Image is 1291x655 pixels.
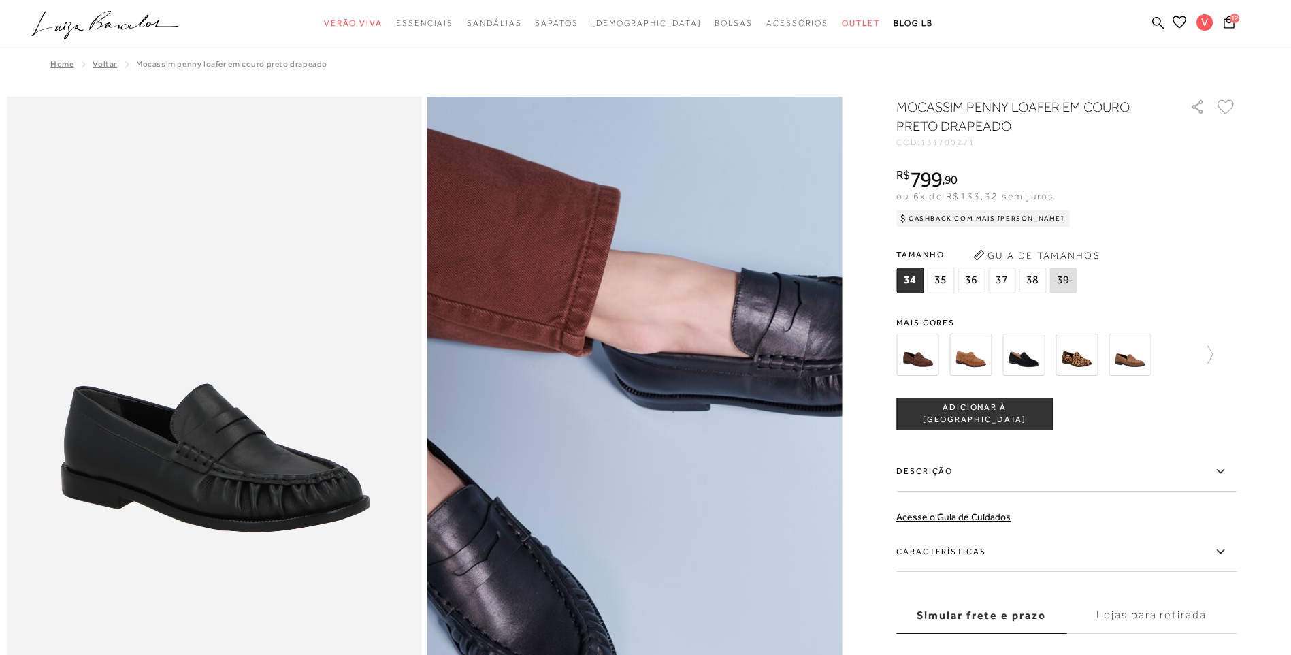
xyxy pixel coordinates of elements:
a: Acesse o Guia de Cuidados [896,511,1011,522]
span: 90 [945,172,958,187]
span: Verão Viva [324,18,382,28]
span: MOCASSIM PENNY LOAFER EM COURO PRETO DRAPEADO [136,59,327,69]
span: Bolsas [715,18,753,28]
img: MOCASSIM CLÁSSICO EM CAMURÇA CARAMELO [949,334,992,376]
span: BLOG LB [894,18,933,28]
span: 34 [896,268,924,293]
span: Tamanho [896,244,1080,265]
a: noSubCategoriesText [715,11,753,36]
a: noSubCategoriesText [467,11,521,36]
span: ou 6x de R$133,32 sem juros [896,191,1053,202]
label: Descrição [896,452,1237,492]
button: 12 [1220,15,1239,33]
span: Mais cores [896,319,1237,327]
a: Voltar [93,59,117,69]
span: [DEMOGRAPHIC_DATA] [592,18,702,28]
img: MOCASSIM CLÁSSICO EM CAMURÇA PRETO [1002,334,1045,376]
button: Guia de Tamanhos [968,244,1105,266]
span: Acessórios [766,18,828,28]
span: 12 [1230,14,1239,23]
span: Outlet [842,18,880,28]
div: CÓD: [896,138,1169,146]
a: Home [50,59,73,69]
img: MOCASSIM CLÁSSICO EM CAMURÇA CAFÉ [896,334,938,376]
img: MOCASSIM CLÁSSICO EM COURO ONÇA [1056,334,1098,376]
span: 131700271 [921,138,975,147]
span: 799 [910,167,942,191]
a: noSubCategoriesText [324,11,382,36]
button: V [1190,14,1220,35]
a: noSubCategoriesText [842,11,880,36]
button: ADICIONAR À [GEOGRAPHIC_DATA] [896,398,1053,430]
span: Sapatos [535,18,578,28]
div: Cashback com Mais [PERSON_NAME] [896,210,1070,227]
label: Simular frete e prazo [896,597,1066,634]
span: ADICIONAR À [GEOGRAPHIC_DATA] [897,402,1052,426]
a: noSubCategoriesText [766,11,828,36]
span: 38 [1019,268,1046,293]
a: noSubCategoriesText [535,11,578,36]
h1: MOCASSIM PENNY LOAFER EM COURO PRETO DRAPEADO [896,97,1151,135]
span: 39 [1049,268,1077,293]
span: V [1196,14,1213,31]
i: , [942,174,958,186]
a: BLOG LB [894,11,933,36]
label: Características [896,532,1237,572]
span: 35 [927,268,954,293]
span: 37 [988,268,1015,293]
i: R$ [896,169,910,181]
a: noSubCategoriesText [592,11,702,36]
img: MOCASSIM PENNY LOAFER EM CAMURÇA CARAMELO DRAPEADO [1109,334,1151,376]
a: noSubCategoriesText [396,11,453,36]
span: Sandálias [467,18,521,28]
span: Essenciais [396,18,453,28]
label: Lojas para retirada [1066,597,1237,634]
span: 36 [958,268,985,293]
